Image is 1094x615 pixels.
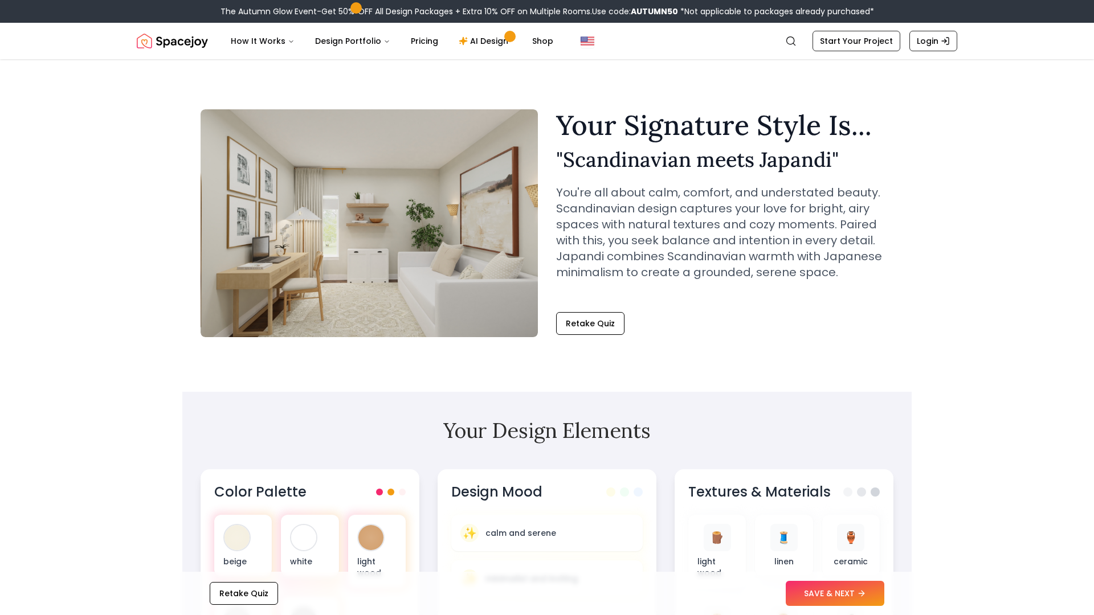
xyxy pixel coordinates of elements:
img: Scandinavian meets Japandi Style Example [201,109,538,337]
p: You're all about calm, comfort, and understated beauty. Scandinavian design captures your love fo... [556,184,893,280]
button: Retake Quiz [210,582,278,605]
button: Design Portfolio [306,30,399,52]
img: United States [581,34,594,48]
span: ✨ [463,525,477,541]
a: Pricing [402,30,447,52]
p: ceramic [834,556,868,567]
span: 🧵 [777,530,791,546]
a: Shop [523,30,562,52]
nav: Global [137,23,957,59]
a: Spacejoy [137,30,208,52]
button: Retake Quiz [556,312,624,335]
button: SAVE & NEXT [786,581,884,606]
p: light wood [357,556,397,579]
h1: Your Signature Style Is... [556,112,893,139]
p: light wood [697,556,737,579]
h3: Color Palette [214,483,307,501]
div: The Autumn Glow Event-Get 50% OFF All Design Packages + Extra 10% OFF on Multiple Rooms. [221,6,874,17]
h3: Textures & Materials [688,483,831,501]
a: AI Design [450,30,521,52]
p: calm and serene [485,527,556,539]
h3: Design Mood [451,483,542,501]
span: 🏺 [844,530,858,546]
p: beige [223,556,263,567]
span: 🪵 [710,530,724,546]
a: Login [909,31,957,51]
button: How It Works [222,30,304,52]
h2: " Scandinavian meets Japandi " [556,148,893,171]
img: Spacejoy Logo [137,30,208,52]
a: Start Your Project [813,31,900,51]
h2: Your Design Elements [201,419,893,442]
span: Use code: [592,6,678,17]
span: *Not applicable to packages already purchased* [678,6,874,17]
span: ✨ [463,571,477,587]
nav: Main [222,30,562,52]
b: AUTUMN50 [631,6,678,17]
p: linen [774,556,794,567]
p: white [290,556,329,567]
